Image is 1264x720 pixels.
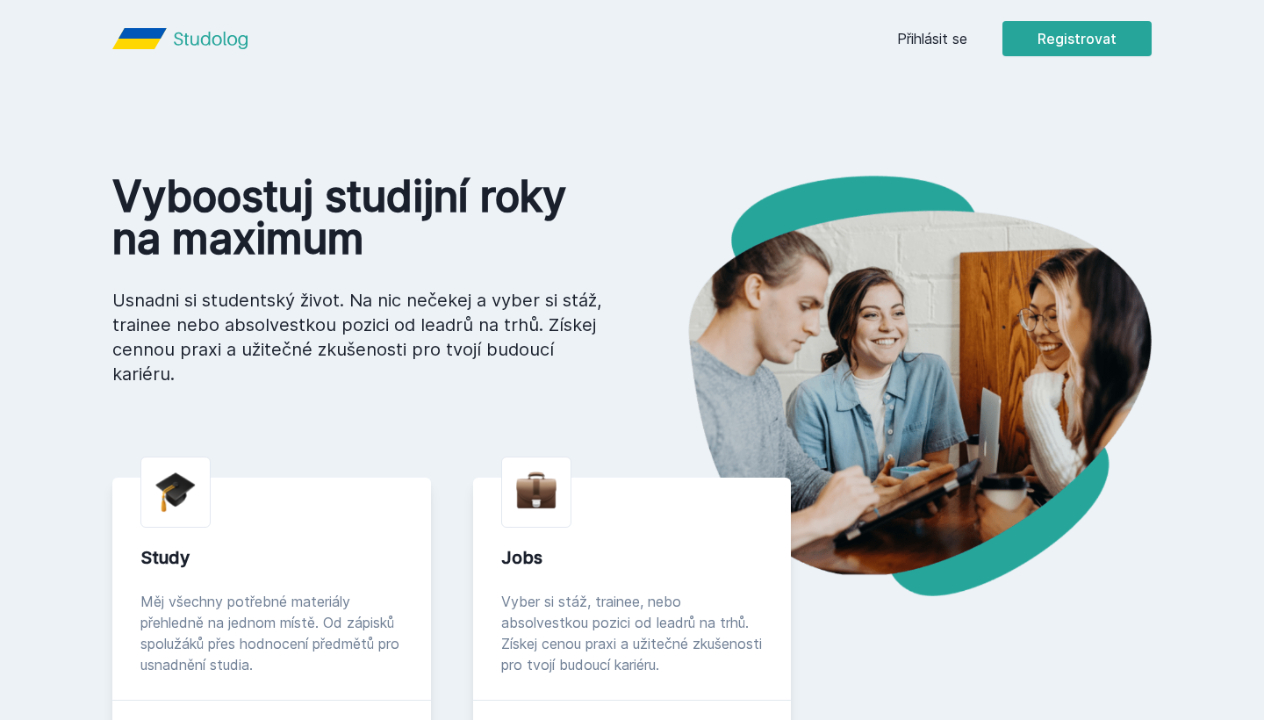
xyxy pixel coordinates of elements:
[1002,21,1152,56] button: Registrovat
[112,176,604,260] h1: Vyboostuj studijní roky na maximum
[501,545,764,570] div: Jobs
[632,176,1152,596] img: hero.png
[897,28,967,49] a: Přihlásit se
[140,545,403,570] div: Study
[501,591,764,675] div: Vyber si stáž, trainee, nebo absolvestkou pozici od leadrů na trhů. Získej cenou praxi a užitečné...
[155,472,196,513] img: graduation-cap.png
[516,468,557,513] img: briefcase.png
[140,591,403,675] div: Měj všechny potřebné materiály přehledně na jednom místě. Od zápisků spolužáků přes hodnocení pře...
[112,288,604,386] p: Usnadni si studentský život. Na nic nečekej a vyber si stáž, trainee nebo absolvestkou pozici od ...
